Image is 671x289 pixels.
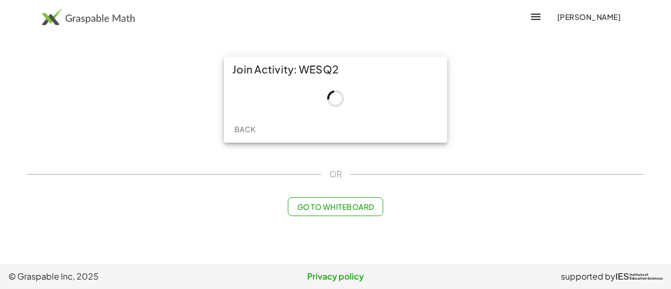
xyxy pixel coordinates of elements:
div: Join Activity: WESQ2 [224,57,447,82]
span: Back [234,124,255,134]
span: © Graspable Inc, 2025 [8,270,226,283]
span: Go to Whiteboard [297,202,374,211]
span: supported by [561,270,615,283]
a: IESInstitute ofEducation Sciences [615,270,663,283]
span: OR [329,168,342,180]
a: Privacy policy [226,270,445,283]
span: Institute of Education Sciences [630,273,663,281]
button: [PERSON_NAME] [548,7,629,26]
span: [PERSON_NAME] [557,12,621,22]
span: IES [615,272,629,282]
button: Back [228,120,262,138]
button: Go to Whiteboard [288,197,383,216]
